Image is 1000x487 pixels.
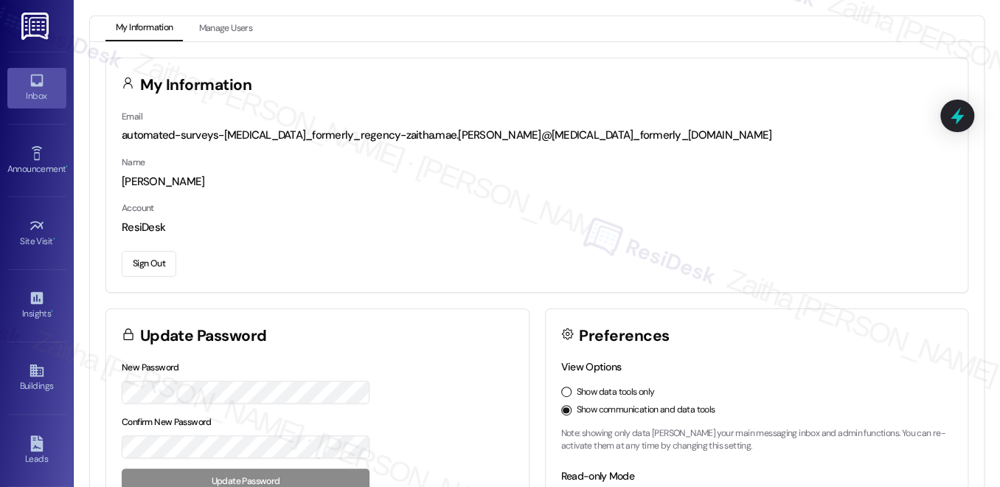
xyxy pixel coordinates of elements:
[579,328,669,344] h3: Preferences
[122,128,952,143] div: automated-surveys-[MEDICAL_DATA]_formerly_regency-zaitha.mae.[PERSON_NAME]@[MEDICAL_DATA]_formerl...
[66,162,68,172] span: •
[122,362,179,373] label: New Password
[577,386,655,399] label: Show data tools only
[577,404,715,417] label: Show communication and data tools
[21,13,52,40] img: ResiDesk Logo
[7,358,66,398] a: Buildings
[122,416,212,428] label: Confirm New Password
[53,234,55,244] span: •
[561,427,953,453] p: Note: showing only data [PERSON_NAME] your main messaging inbox and admin functions. You can re-a...
[7,68,66,108] a: Inbox
[122,220,952,235] div: ResiDesk
[122,174,952,190] div: [PERSON_NAME]
[561,360,622,373] label: View Options
[105,16,183,41] button: My Information
[7,213,66,253] a: Site Visit •
[122,156,145,168] label: Name
[122,251,176,277] button: Sign Out
[122,202,154,214] label: Account
[140,77,252,93] h3: My Information
[7,286,66,325] a: Insights •
[122,111,142,122] label: Email
[140,328,267,344] h3: Update Password
[561,469,634,483] label: Read-only Mode
[188,16,263,41] button: Manage Users
[51,306,53,317] span: •
[7,431,66,471] a: Leads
